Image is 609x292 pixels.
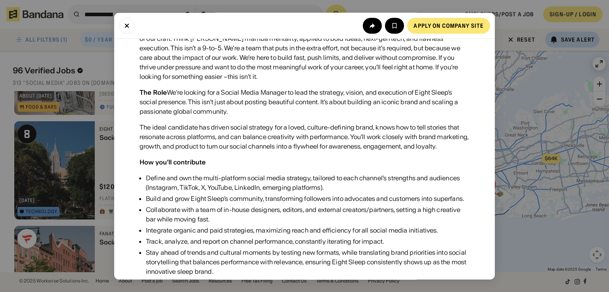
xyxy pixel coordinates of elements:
[140,15,469,82] div: We operate with intensity because our mission demands it. At Eight Sleep, we bring the same minds...
[146,194,469,204] div: Build and grow Eight Sleep’s community, transforming followers into advocates and customers into ...
[146,205,469,224] div: Collaborate with a team of in-house designers, editors, and external creators/partners, setting a...
[146,174,469,193] div: Define and own the multi-platform social media strategy, tailored to each channel’s strengths and...
[414,23,484,28] div: Apply on company site
[119,17,135,33] button: Close
[146,226,469,235] div: Integrate organic and paid strategies, maximizing reach and efficiency for all social media initi...
[140,158,206,166] div: How you’ll contribute
[146,248,469,277] div: Stay ahead of trends and cultural moments by testing new formats, while translating brand priorit...
[140,123,469,151] div: The ideal candidate has driven social strategy for a loved, culture-defining brand, knows how to ...
[146,237,469,246] div: Track, analyze, and report on channel performance, constantly iterating for impact.
[140,88,469,116] div: We’re looking for a Social Media Manager to lead the strategy, vision, and execution of Eight Sle...
[140,89,167,97] div: The Role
